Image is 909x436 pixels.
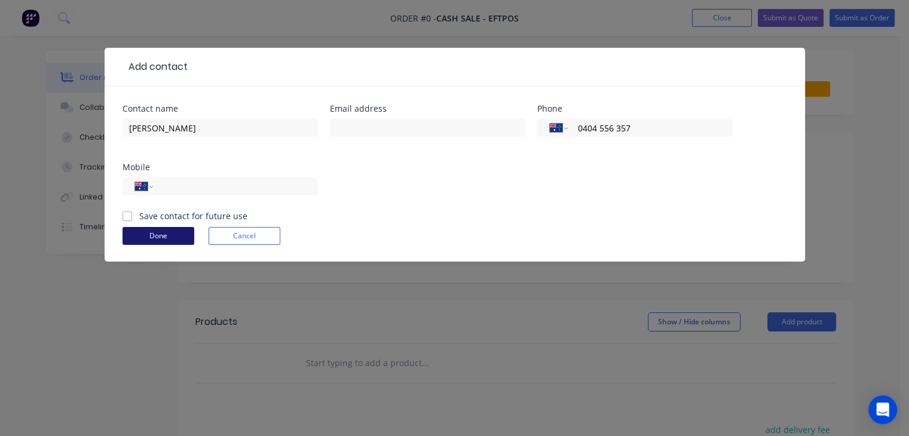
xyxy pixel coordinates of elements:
[123,60,188,74] div: Add contact
[139,210,247,222] label: Save contact for future use
[123,105,318,113] div: Contact name
[123,227,194,245] button: Done
[537,105,733,113] div: Phone
[123,163,318,171] div: Mobile
[868,395,897,424] div: Open Intercom Messenger
[330,105,525,113] div: Email address
[209,227,280,245] button: Cancel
